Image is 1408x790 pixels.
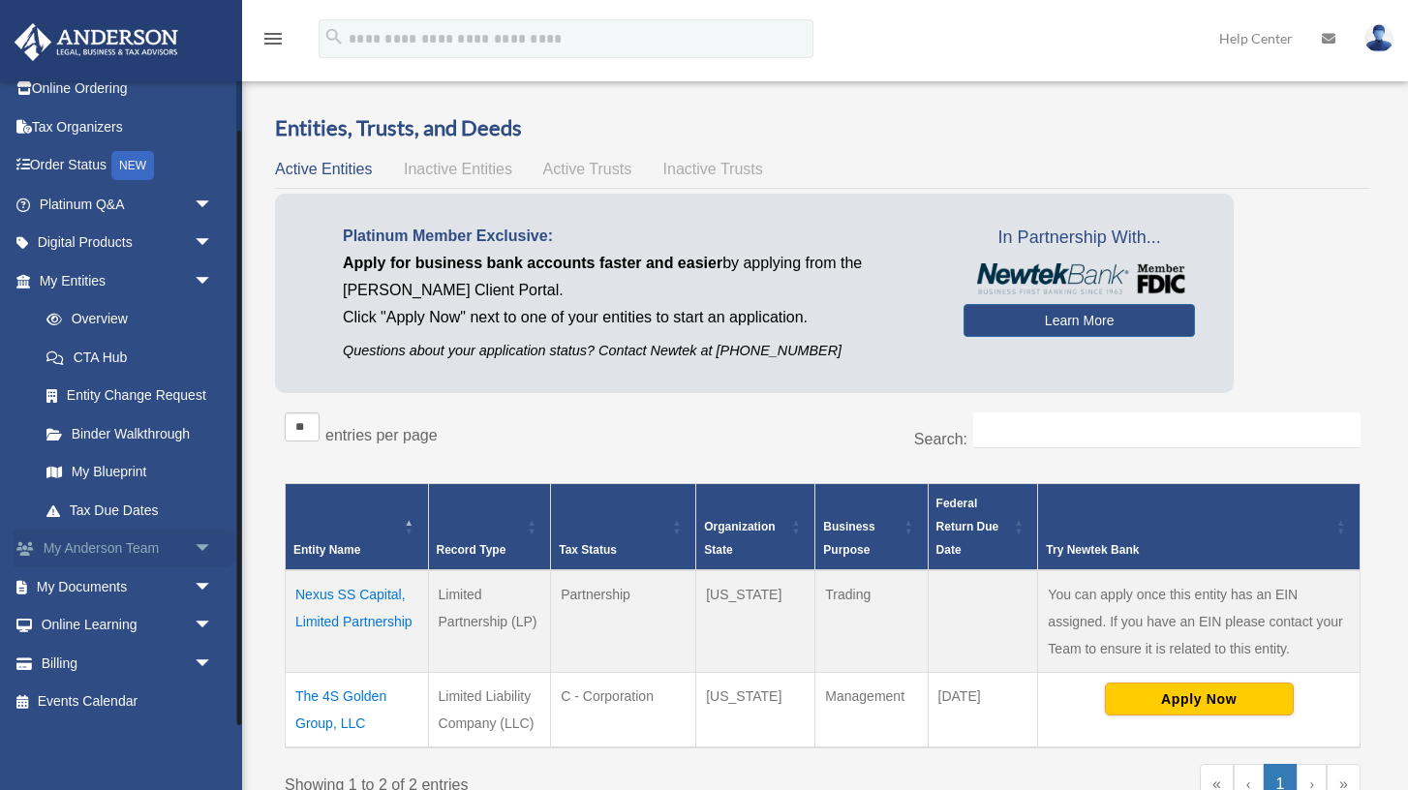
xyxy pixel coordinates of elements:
label: Search: [914,431,967,447]
span: Inactive Trusts [663,161,763,177]
span: arrow_drop_down [194,644,232,684]
td: You can apply once this entity has an EIN assigned. If you have an EIN please contact your Team t... [1038,570,1361,673]
th: Organization State: Activate to sort [696,484,815,571]
span: Federal Return Due Date [936,497,999,557]
a: Order StatusNEW [14,146,242,186]
p: by applying from the [PERSON_NAME] Client Portal. [343,250,934,304]
a: Online Ordering [14,70,242,108]
span: Tax Status [559,543,617,557]
h3: Entities, Trusts, and Deeds [275,113,1370,143]
th: Entity Name: Activate to invert sorting [286,484,429,571]
a: Online Learningarrow_drop_down [14,606,242,645]
td: Management [815,673,928,748]
a: My Blueprint [27,453,232,492]
a: Entity Change Request [27,377,232,415]
td: C - Corporation [551,673,696,748]
span: arrow_drop_down [194,185,232,225]
td: Limited Liability Company (LLC) [428,673,551,748]
a: Tax Due Dates [27,491,232,530]
td: Trading [815,570,928,673]
img: User Pic [1364,24,1393,52]
span: Organization State [704,520,775,557]
span: Apply for business bank accounts faster and easier [343,255,722,271]
a: Events Calendar [14,683,242,721]
td: [US_STATE] [696,673,815,748]
span: arrow_drop_down [194,261,232,301]
img: NewtekBankLogoSM.png [973,263,1185,294]
td: Limited Partnership (LP) [428,570,551,673]
a: Binder Walkthrough [27,414,232,453]
i: menu [261,27,285,50]
th: Try Newtek Bank : Activate to sort [1038,484,1361,571]
span: arrow_drop_down [194,606,232,646]
td: The 4S Golden Group, LLC [286,673,429,748]
a: Overview [27,300,223,339]
span: arrow_drop_down [194,567,232,607]
a: Tax Organizers [14,107,242,146]
a: Billingarrow_drop_down [14,644,242,683]
a: My Entitiesarrow_drop_down [14,261,232,300]
span: Active Entities [275,161,372,177]
span: arrow_drop_down [194,224,232,263]
a: Learn More [964,304,1195,337]
th: Record Type: Activate to sort [428,484,551,571]
a: menu [261,34,285,50]
td: Partnership [551,570,696,673]
td: Nexus SS Capital, Limited Partnership [286,570,429,673]
span: Active Trusts [543,161,632,177]
span: In Partnership With... [964,223,1195,254]
label: entries per page [325,427,438,443]
p: Questions about your application status? Contact Newtek at [PHONE_NUMBER] [343,339,934,363]
td: [US_STATE] [696,570,815,673]
th: Business Purpose: Activate to sort [815,484,928,571]
button: Apply Now [1105,683,1294,715]
div: NEW [111,151,154,180]
p: Click "Apply Now" next to one of your entities to start an application. [343,304,934,331]
i: search [323,26,345,47]
td: [DATE] [928,673,1038,748]
a: My Anderson Teamarrow_drop_down [14,530,242,568]
th: Tax Status: Activate to sort [551,484,696,571]
a: My Documentsarrow_drop_down [14,567,242,606]
a: Platinum Q&Aarrow_drop_down [14,185,242,224]
span: Inactive Entities [404,161,512,177]
a: CTA Hub [27,338,232,377]
th: Federal Return Due Date: Activate to sort [928,484,1038,571]
span: Record Type [437,543,506,557]
span: arrow_drop_down [194,530,232,569]
p: Platinum Member Exclusive: [343,223,934,250]
span: Business Purpose [823,520,874,557]
img: Anderson Advisors Platinum Portal [9,23,184,61]
a: Digital Productsarrow_drop_down [14,224,242,262]
div: Try Newtek Bank [1046,538,1331,562]
span: Entity Name [293,543,360,557]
